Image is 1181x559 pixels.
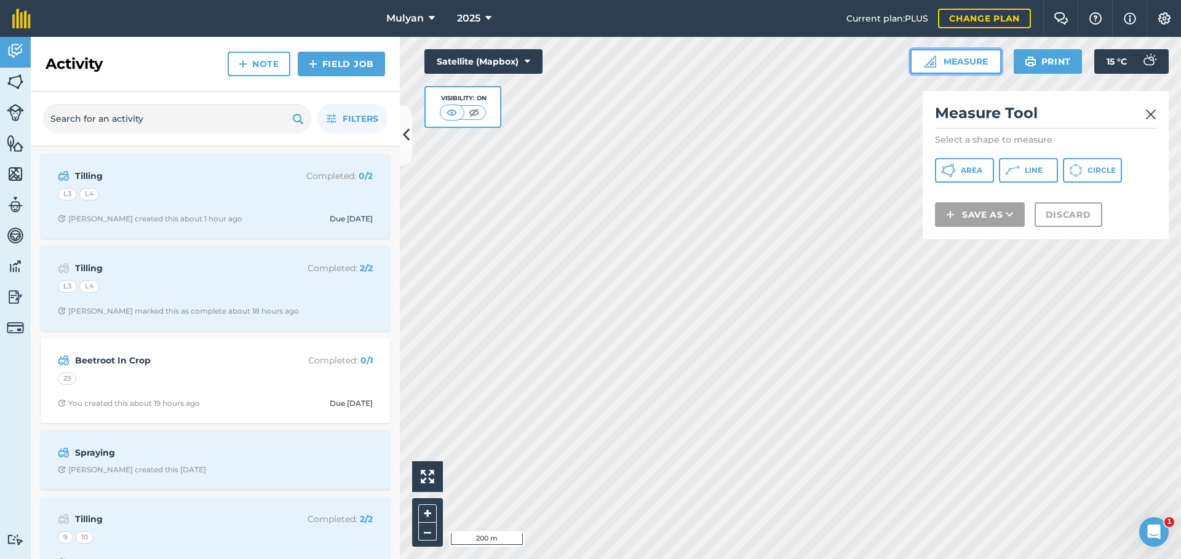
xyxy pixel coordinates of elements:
[457,11,480,26] span: 2025
[7,288,24,306] img: svg+xml;base64,PD94bWwgdmVyc2lvbj0iMS4wIiBlbmNvZGluZz0idXRmLTgiPz4KPCEtLSBHZW5lcmF0b3I6IEFkb2JlIE...
[43,104,311,133] input: Search for an activity
[58,168,70,183] img: svg+xml;base64,PD94bWwgdmVyc2lvbj0iMS4wIiBlbmNvZGluZz0idXRmLTgiPz4KPCEtLSBHZW5lcmF0b3I6IEFkb2JlIE...
[317,104,388,133] button: Filters
[239,57,247,71] img: svg+xml;base64,PHN2ZyB4bWxucz0iaHR0cDovL3d3dy53My5vcmcvMjAwMC9zdmciIHdpZHRoPSIxNCIgaGVpZ2h0PSIyNC...
[75,354,270,367] strong: Beetroot In Crop
[444,106,459,119] img: svg+xml;base64,PHN2ZyB4bWxucz0iaHR0cDovL3d3dy53My5vcmcvMjAwMC9zdmciIHdpZHRoPSI1MCIgaGVpZ2h0PSI0MC...
[58,280,77,293] div: L3
[275,169,373,183] p: Completed :
[48,346,383,416] a: Beetroot In CropCompleted: 0/123Clock with arrow pointing clockwiseYou created this about 19 hour...
[343,112,378,125] span: Filters
[58,188,77,200] div: L3
[1025,54,1036,69] img: svg+xml;base64,PHN2ZyB4bWxucz0iaHR0cDovL3d3dy53My5vcmcvMjAwMC9zdmciIHdpZHRoPSIxOSIgaGVpZ2h0PSIyNC...
[360,263,373,274] strong: 2 / 2
[999,158,1058,183] button: Line
[7,104,24,121] img: svg+xml;base64,PD94bWwgdmVyc2lvbj0iMS4wIiBlbmNvZGluZz0idXRmLTgiPz4KPCEtLSBHZW5lcmF0b3I6IEFkb2JlIE...
[946,207,955,222] img: svg+xml;base64,PHN2ZyB4bWxucz0iaHR0cDovL3d3dy53My5vcmcvMjAwMC9zdmciIHdpZHRoPSIxNCIgaGVpZ2h0PSIyNC...
[76,531,93,544] div: 10
[1054,12,1068,25] img: Two speech bubbles overlapping with the left bubble in the forefront
[910,49,1001,74] button: Measure
[58,353,70,368] img: svg+xml;base64,PD94bWwgdmVyc2lvbj0iMS4wIiBlbmNvZGluZz0idXRmLTgiPz4KPCEtLSBHZW5lcmF0b3I6IEFkb2JlIE...
[7,196,24,214] img: svg+xml;base64,PD94bWwgdmVyc2lvbj0iMS4wIiBlbmNvZGluZz0idXRmLTgiPz4KPCEtLSBHZW5lcmF0b3I6IEFkb2JlIE...
[79,280,99,293] div: L4
[935,158,994,183] button: Area
[7,165,24,183] img: svg+xml;base64,PHN2ZyB4bWxucz0iaHR0cDovL3d3dy53My5vcmcvMjAwMC9zdmciIHdpZHRoPSI1NiIgaGVpZ2h0PSI2MC...
[1164,517,1174,527] span: 1
[1139,517,1169,547] iframe: Intercom live chat
[75,169,270,183] strong: Tilling
[330,398,373,408] div: Due [DATE]
[1025,165,1043,175] span: Line
[79,188,99,200] div: L4
[1088,165,1116,175] span: Circle
[7,257,24,276] img: svg+xml;base64,PD94bWwgdmVyc2lvbj0iMS4wIiBlbmNvZGluZz0idXRmLTgiPz4KPCEtLSBHZW5lcmF0b3I6IEFkb2JlIE...
[386,11,424,26] span: Mulyan
[58,531,73,544] div: 9
[1035,202,1102,227] button: Discard
[424,49,543,74] button: Satellite (Mapbox)
[7,134,24,153] img: svg+xml;base64,PHN2ZyB4bWxucz0iaHR0cDovL3d3dy53My5vcmcvMjAwMC9zdmciIHdpZHRoPSI1NiIgaGVpZ2h0PSI2MC...
[7,319,24,336] img: svg+xml;base64,PD94bWwgdmVyc2lvbj0iMS4wIiBlbmNvZGluZz0idXRmLTgiPz4KPCEtLSBHZW5lcmF0b3I6IEFkb2JlIE...
[298,52,385,76] a: Field Job
[1145,107,1156,122] img: svg+xml;base64,PHN2ZyB4bWxucz0iaHR0cDovL3d3dy53My5vcmcvMjAwMC9zdmciIHdpZHRoPSIyMiIgaGVpZ2h0PSIzMC...
[1157,12,1172,25] img: A cog icon
[75,261,270,275] strong: Tilling
[1137,49,1161,74] img: svg+xml;base64,PD94bWwgdmVyc2lvbj0iMS4wIiBlbmNvZGluZz0idXRmLTgiPz4KPCEtLSBHZW5lcmF0b3I6IEFkb2JlIE...
[58,465,206,475] div: [PERSON_NAME] created this [DATE]
[275,261,373,275] p: Completed :
[846,12,928,25] span: Current plan : PLUS
[360,355,373,366] strong: 0 / 1
[938,9,1031,28] a: Change plan
[12,9,31,28] img: fieldmargin Logo
[48,438,383,482] a: SprayingClock with arrow pointing clockwise[PERSON_NAME] created this [DATE]
[935,103,1156,129] h2: Measure Tool
[58,306,299,316] div: [PERSON_NAME] marked this as complete about 18 hours ago
[924,55,936,68] img: Ruler icon
[418,523,437,541] button: –
[275,354,373,367] p: Completed :
[292,111,304,126] img: svg+xml;base64,PHN2ZyB4bWxucz0iaHR0cDovL3d3dy53My5vcmcvMjAwMC9zdmciIHdpZHRoPSIxOSIgaGVpZ2h0PSIyNC...
[58,214,242,224] div: [PERSON_NAME] created this about 1 hour ago
[360,513,373,525] strong: 2 / 2
[1014,49,1083,74] button: Print
[75,446,270,459] strong: Spraying
[1088,12,1103,25] img: A question mark icon
[58,373,76,385] div: 23
[46,54,103,74] h2: Activity
[58,398,200,408] div: You created this about 19 hours ago
[421,470,434,483] img: Four arrows, one pointing top left, one top right, one bottom right and the last bottom left
[961,165,982,175] span: Area
[1107,49,1127,74] span: 15 ° C
[58,399,66,407] img: Clock with arrow pointing clockwise
[309,57,317,71] img: svg+xml;base64,PHN2ZyB4bWxucz0iaHR0cDovL3d3dy53My5vcmcvMjAwMC9zdmciIHdpZHRoPSIxNCIgaGVpZ2h0PSIyNC...
[48,161,383,231] a: TillingCompleted: 0/2L3L4Clock with arrow pointing clockwise[PERSON_NAME] created this about 1 ho...
[7,42,24,60] img: svg+xml;base64,PD94bWwgdmVyc2lvbj0iMS4wIiBlbmNvZGluZz0idXRmLTgiPz4KPCEtLSBHZW5lcmF0b3I6IEFkb2JlIE...
[58,512,70,526] img: svg+xml;base64,PD94bWwgdmVyc2lvbj0iMS4wIiBlbmNvZGluZz0idXRmLTgiPz4KPCEtLSBHZW5lcmF0b3I6IEFkb2JlIE...
[935,133,1156,146] p: Select a shape to measure
[1094,49,1169,74] button: 15 °C
[58,215,66,223] img: Clock with arrow pointing clockwise
[228,52,290,76] a: Note
[75,512,270,526] strong: Tilling
[330,214,373,224] div: Due [DATE]
[7,226,24,245] img: svg+xml;base64,PD94bWwgdmVyc2lvbj0iMS4wIiBlbmNvZGluZz0idXRmLTgiPz4KPCEtLSBHZW5lcmF0b3I6IEFkb2JlIE...
[58,307,66,315] img: Clock with arrow pointing clockwise
[58,466,66,474] img: Clock with arrow pointing clockwise
[440,93,487,103] div: Visibility: On
[48,253,383,323] a: TillingCompleted: 2/2L3L4Clock with arrow pointing clockwise[PERSON_NAME] marked this as complete...
[466,106,482,119] img: svg+xml;base64,PHN2ZyB4bWxucz0iaHR0cDovL3d3dy53My5vcmcvMjAwMC9zdmciIHdpZHRoPSI1MCIgaGVpZ2h0PSI0MC...
[1063,158,1122,183] button: Circle
[418,504,437,523] button: +
[7,534,24,545] img: svg+xml;base64,PD94bWwgdmVyc2lvbj0iMS4wIiBlbmNvZGluZz0idXRmLTgiPz4KPCEtLSBHZW5lcmF0b3I6IEFkb2JlIE...
[359,170,373,181] strong: 0 / 2
[935,202,1025,227] button: Save as
[275,512,373,526] p: Completed :
[1124,11,1136,26] img: svg+xml;base64,PHN2ZyB4bWxucz0iaHR0cDovL3d3dy53My5vcmcvMjAwMC9zdmciIHdpZHRoPSIxNyIgaGVpZ2h0PSIxNy...
[7,73,24,91] img: svg+xml;base64,PHN2ZyB4bWxucz0iaHR0cDovL3d3dy53My5vcmcvMjAwMC9zdmciIHdpZHRoPSI1NiIgaGVpZ2h0PSI2MC...
[58,261,70,276] img: svg+xml;base64,PD94bWwgdmVyc2lvbj0iMS4wIiBlbmNvZGluZz0idXRmLTgiPz4KPCEtLSBHZW5lcmF0b3I6IEFkb2JlIE...
[58,445,70,460] img: svg+xml;base64,PD94bWwgdmVyc2lvbj0iMS4wIiBlbmNvZGluZz0idXRmLTgiPz4KPCEtLSBHZW5lcmF0b3I6IEFkb2JlIE...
